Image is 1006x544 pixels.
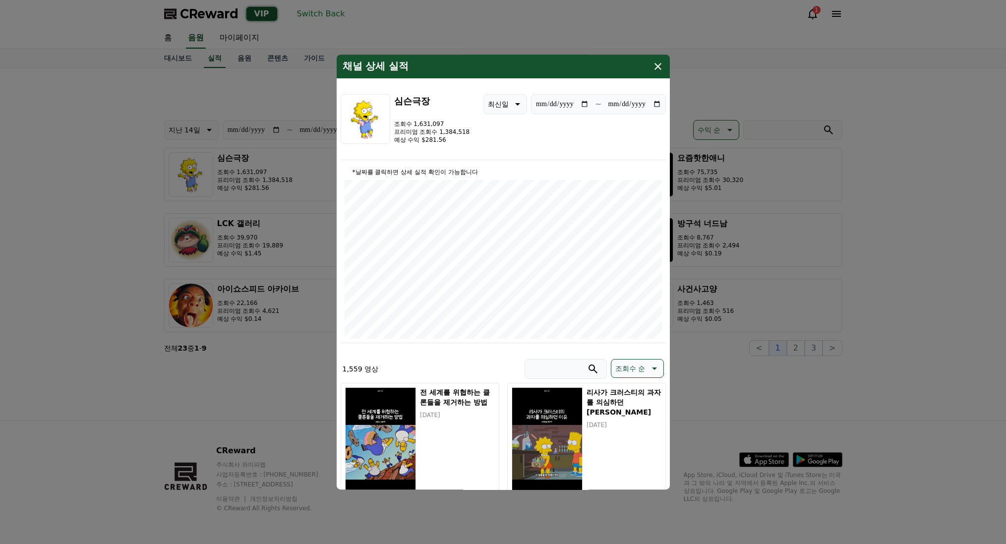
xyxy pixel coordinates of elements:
p: 조회수 1,631,097 [394,120,470,128]
p: 최신일 [488,97,509,111]
img: 심슨극장 [341,94,390,144]
p: ~ [595,98,601,110]
p: 조회수 순 [615,362,645,375]
button: 최신일 [483,94,527,114]
h5: 전 세계를 위협하는 클론들을 제거하는 방법 [420,387,494,407]
button: 조회수 순 [611,359,663,378]
p: [DATE] [420,411,494,419]
div: modal [337,55,670,490]
img: 전 세계를 위협하는 클론들을 제거하는 방법 [345,387,416,517]
p: [DATE] [587,421,661,429]
img: 리사가 크러스티의 과자를 의심하던 이유 [512,387,583,517]
h4: 채널 상세 실적 [343,60,409,72]
button: 리사가 크러스티의 과자를 의심하던 이유 리사가 크러스티의 과자를 의심하던 [PERSON_NAME] [DATE] 조회수 95,429 프리미엄 조회수 68,480 예상 수익 $1... [507,383,666,522]
h3: 심슨극장 [394,94,470,108]
button: 전 세계를 위협하는 클론들을 제거하는 방법 전 세계를 위협하는 클론들을 제거하는 방법 [DATE] 조회수 117,242 프리미엄 조회수 106,687 예상 수익 $22.31 [341,383,499,522]
h5: 리사가 크러스티의 과자를 의심하던 [PERSON_NAME] [587,387,661,417]
p: 프리미엄 조회수 1,384,518 [394,128,470,136]
p: 예상 수익 $281.56 [394,136,470,144]
p: 1,559 영상 [343,364,379,374]
p: *날짜를 클릭하면 상세 실적 확인이 가능합니다 [345,168,662,176]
